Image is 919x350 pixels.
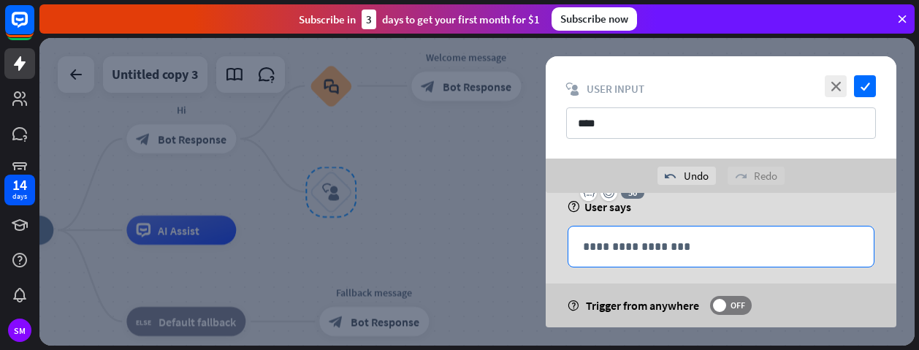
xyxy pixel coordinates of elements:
[586,298,699,313] span: Trigger from anywhere
[665,170,676,182] i: undo
[568,199,874,214] div: User says
[735,170,747,182] i: redo
[583,187,595,199] i: variable
[566,83,579,96] i: block_user_input
[12,6,56,50] button: Open LiveChat chat widget
[825,75,847,97] i: close
[12,178,27,191] div: 14
[42,2,59,20] div: New messages notification
[603,187,615,199] i: emoji_smile
[299,9,540,29] div: Subscribe in days to get your first month for $1
[12,191,27,202] div: days
[728,167,785,185] div: Redo
[657,167,716,185] div: Undo
[362,9,376,29] div: 3
[726,300,749,311] span: OFF
[8,319,31,342] div: SM
[4,175,35,205] a: 14 days
[552,7,637,31] div: Subscribe now
[568,300,579,311] i: help
[854,75,876,97] i: check
[568,201,580,213] i: help
[587,82,644,96] span: User Input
